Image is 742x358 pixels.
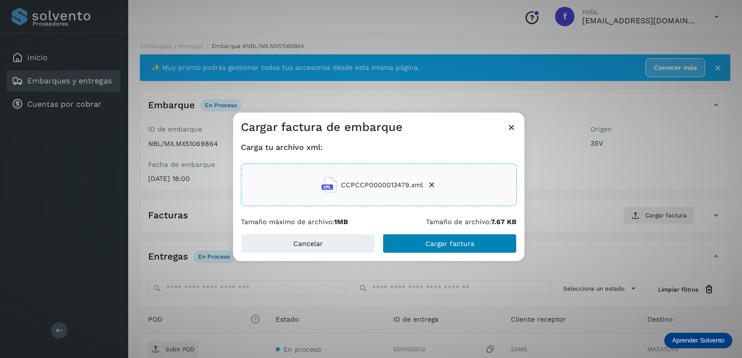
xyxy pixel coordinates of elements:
span: Cancelar [293,240,323,247]
p: Tamaño máximo de archivo: [241,218,348,226]
h3: Cargar factura de embarque [241,120,403,134]
p: Tamaño de archivo: [426,218,517,226]
b: 1MB [334,218,348,226]
h4: Carga tu archivo xml: [241,143,517,152]
button: Cargar factura [383,234,517,253]
p: Aprender Solvento [672,337,725,344]
button: Cancelar [241,234,375,253]
b: 7.67 KB [491,218,517,226]
div: Aprender Solvento [664,333,732,348]
span: Cargar factura [425,240,474,247]
span: CCPCCP0000013479.xml [341,180,423,190]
